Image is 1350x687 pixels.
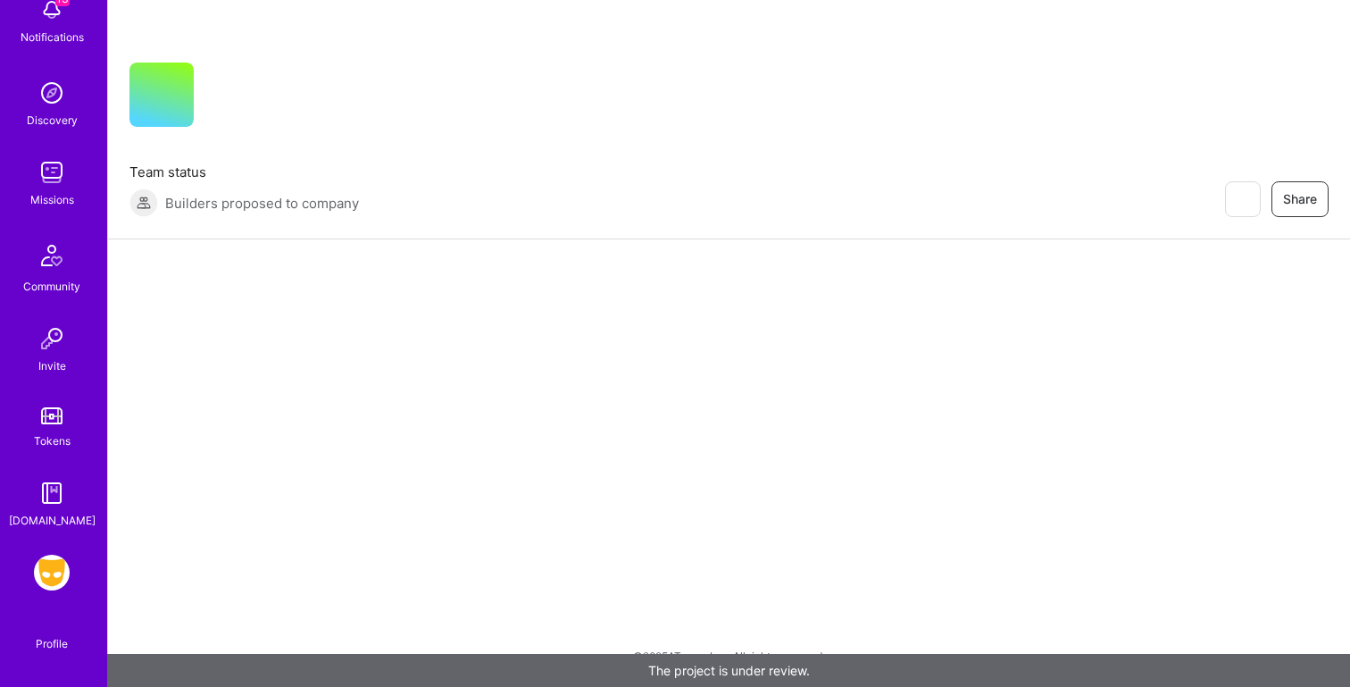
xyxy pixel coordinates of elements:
[215,91,229,105] i: icon CompanyGray
[36,634,68,651] div: Profile
[27,111,78,130] div: Discovery
[34,321,70,356] img: Invite
[38,356,66,375] div: Invite
[34,555,70,591] img: Grindr: Data + FE + CyberSecurity + QA
[29,555,74,591] a: Grindr: Data + FE + CyberSecurity + QA
[23,277,80,296] div: Community
[129,189,158,217] img: Builders proposed to company
[107,654,1350,687] div: The project is under review.
[1235,192,1249,206] i: icon EyeClosed
[1271,181,1329,217] button: Share
[21,28,84,46] div: Notifications
[29,616,74,651] a: Profile
[129,163,359,181] span: Team status
[9,511,96,530] div: [DOMAIN_NAME]
[30,234,73,277] img: Community
[165,194,359,213] span: Builders proposed to company
[41,407,62,424] img: tokens
[34,155,70,190] img: teamwork
[34,431,71,450] div: Tokens
[1283,190,1317,208] span: Share
[30,190,74,209] div: Missions
[34,75,70,111] img: discovery
[34,475,70,511] img: guide book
